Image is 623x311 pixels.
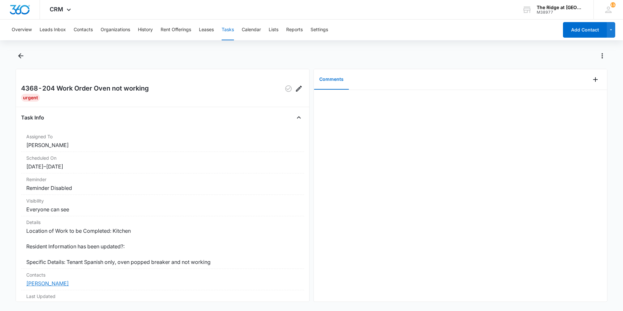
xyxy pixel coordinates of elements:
[242,19,261,40] button: Calendar
[50,6,63,13] span: CRM
[537,5,584,10] div: account name
[26,293,299,300] dt: Last Updated
[26,271,299,278] dt: Contacts
[590,74,601,85] button: Add Comment
[294,83,304,94] button: Edit
[21,216,304,269] div: DetailsLocation of Work to be Completed: Kitchen Resident Information has been updated?: Specific...
[26,301,299,309] dd: [DATE]
[16,51,26,61] button: Back
[26,163,299,170] dd: [DATE] – [DATE]
[26,197,299,204] dt: Visibility
[21,131,304,152] div: Assigned To[PERSON_NAME]
[21,94,40,102] div: Urgent
[314,69,349,90] button: Comments
[26,219,299,226] dt: Details
[138,19,153,40] button: History
[101,19,130,40] button: Organizations
[12,19,32,40] button: Overview
[26,155,299,161] dt: Scheduled On
[537,10,584,15] div: account id
[222,19,234,40] button: Tasks
[74,19,93,40] button: Contacts
[610,2,616,7] div: notifications count
[26,133,299,140] dt: Assigned To
[21,152,304,173] div: Scheduled On[DATE]–[DATE]
[610,2,616,7] span: 133
[26,227,299,266] dd: Location of Work to be Completed: Kitchen Resident Information has been updated?: Specific Detail...
[286,19,303,40] button: Reports
[294,112,304,123] button: Close
[26,205,299,213] dd: Everyone can see
[26,176,299,183] dt: Reminder
[26,141,299,149] dd: [PERSON_NAME]
[161,19,191,40] button: Rent Offerings
[21,269,304,290] div: Contacts[PERSON_NAME]
[21,83,149,94] h2: 4368-204 Work Order Oven not working
[21,114,44,121] h4: Task Info
[597,51,607,61] button: Actions
[199,19,214,40] button: Leases
[21,195,304,216] div: VisibilityEveryone can see
[269,19,278,40] button: Lists
[26,280,69,287] a: [PERSON_NAME]
[21,173,304,195] div: ReminderReminder Disabled
[311,19,328,40] button: Settings
[26,184,299,192] dd: Reminder Disabled
[40,19,66,40] button: Leads Inbox
[563,22,607,38] button: Add Contact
